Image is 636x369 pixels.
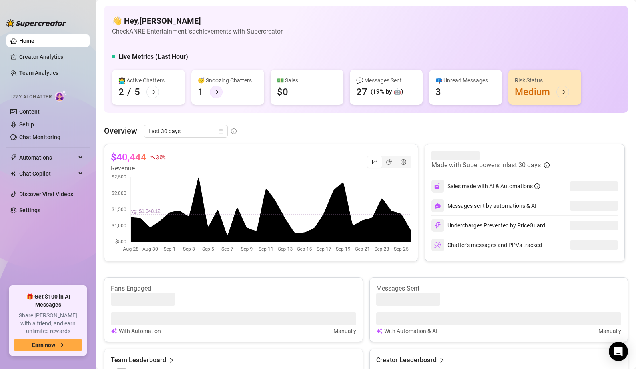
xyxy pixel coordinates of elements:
span: Last 30 days [148,125,223,137]
div: Chatter’s messages and PPVs tracked [431,239,542,251]
img: svg%3e [434,222,441,229]
img: AI Chatter [55,90,67,102]
article: Messages Sent [376,284,622,293]
a: Home [19,38,34,44]
img: Chat Copilot [10,171,16,176]
img: svg%3e [435,203,441,209]
article: Overview [104,125,137,137]
span: arrow-right [560,89,566,95]
span: Automations [19,151,76,164]
img: svg%3e [434,182,441,190]
article: Manually [333,327,356,335]
span: Chat Copilot [19,167,76,180]
img: svg%3e [376,327,383,335]
img: svg%3e [111,327,117,335]
article: Revenue [111,164,165,173]
article: With Automation & AI [384,327,437,335]
article: Fans Engaged [111,284,356,293]
div: 💵 Sales [277,76,337,85]
span: info-circle [544,162,550,168]
div: Open Intercom Messenger [609,342,628,361]
span: info-circle [534,183,540,189]
div: $0 [277,86,288,98]
span: thunderbolt [10,154,17,161]
a: Team Analytics [19,70,58,76]
article: Team Leaderboard [111,355,166,365]
a: Setup [19,121,34,128]
div: Undercharges Prevented by PriceGuard [431,219,545,232]
a: Chat Monitoring [19,134,60,140]
div: (19% by 🤖) [371,87,403,97]
div: 3 [435,86,441,98]
span: line-chart [372,159,377,165]
span: 🎁 Get $100 in AI Messages [14,293,82,309]
span: calendar [219,129,223,134]
h4: 👋 Hey, [PERSON_NAME] [112,15,283,26]
span: Izzy AI Chatter [11,93,52,101]
article: Check ANRE Entertainment 's achievements with Supercreator [112,26,283,36]
div: Messages sent by automations & AI [431,199,536,212]
h5: Live Metrics (Last Hour) [118,52,188,62]
img: logo-BBDzfeDw.svg [6,19,66,27]
div: 👩‍💻 Active Chatters [118,76,179,85]
span: Earn now [32,342,55,348]
article: Creator Leaderboard [376,355,437,365]
div: 😴 Snoozing Chatters [198,76,258,85]
span: right [439,355,445,365]
article: Made with Superpowers in last 30 days [431,160,541,170]
span: info-circle [231,128,237,134]
span: dollar-circle [401,159,406,165]
div: 💬 Messages Sent [356,76,416,85]
span: fall [150,154,155,160]
a: Discover Viral Videos [19,191,73,197]
article: $40,444 [111,151,146,164]
span: 30 % [156,153,165,161]
span: arrow-right [213,89,219,95]
span: arrow-right [58,342,64,348]
article: Manually [598,327,621,335]
div: 1 [198,86,203,98]
span: arrow-right [150,89,156,95]
a: Settings [19,207,40,213]
button: Earn nowarrow-right [14,339,82,351]
div: Risk Status [515,76,575,85]
span: Share [PERSON_NAME] with a friend, and earn unlimited rewards [14,312,82,335]
div: 27 [356,86,367,98]
span: right [169,355,174,365]
div: segmented control [367,156,411,168]
a: Content [19,108,40,115]
div: 📪 Unread Messages [435,76,496,85]
div: 5 [134,86,140,98]
div: Sales made with AI & Automations [447,182,540,191]
span: pie-chart [386,159,392,165]
div: 2 [118,86,124,98]
img: svg%3e [434,241,441,249]
article: With Automation [119,327,161,335]
a: Creator Analytics [19,50,83,63]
